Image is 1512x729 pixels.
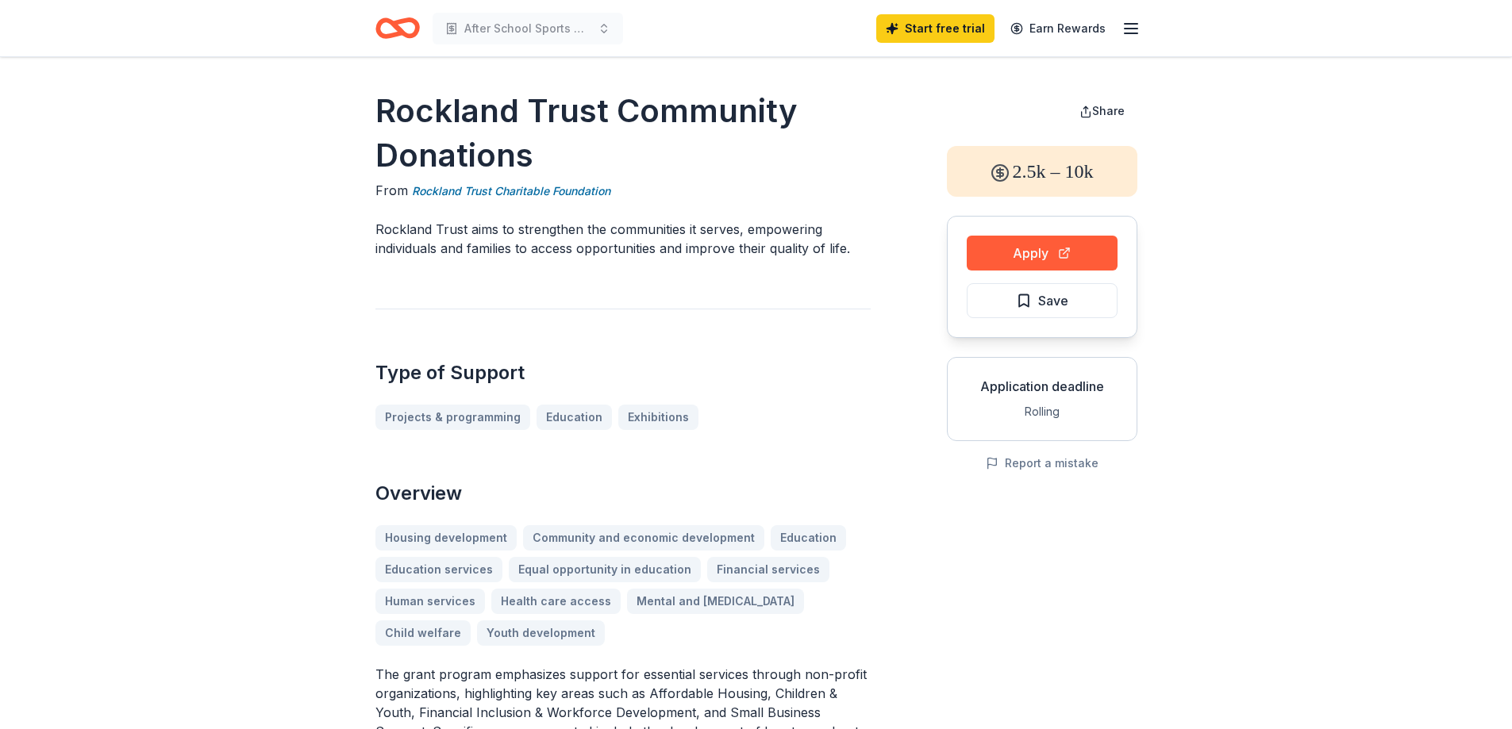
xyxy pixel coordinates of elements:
[1001,14,1115,43] a: Earn Rewards
[464,19,591,38] span: After School Sports Club
[876,14,995,43] a: Start free trial
[967,283,1118,318] button: Save
[1038,290,1068,311] span: Save
[412,182,610,201] a: Rockland Trust Charitable Foundation
[375,10,420,47] a: Home
[986,454,1098,473] button: Report a mistake
[375,220,871,258] p: Rockland Trust aims to strengthen the communities it serves, empowering individuals and families ...
[618,405,698,430] a: Exhibitions
[967,236,1118,270] button: Apply
[375,405,530,430] a: Projects & programming
[1067,95,1137,127] button: Share
[960,402,1124,421] div: Rolling
[960,377,1124,396] div: Application deadline
[375,360,871,386] h2: Type of Support
[1092,104,1125,117] span: Share
[537,405,612,430] a: Education
[375,89,871,178] h1: Rockland Trust Community Donations
[433,13,623,44] button: After School Sports Club
[375,481,871,506] h2: Overview
[375,181,871,201] div: From
[947,146,1137,197] div: 2.5k – 10k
